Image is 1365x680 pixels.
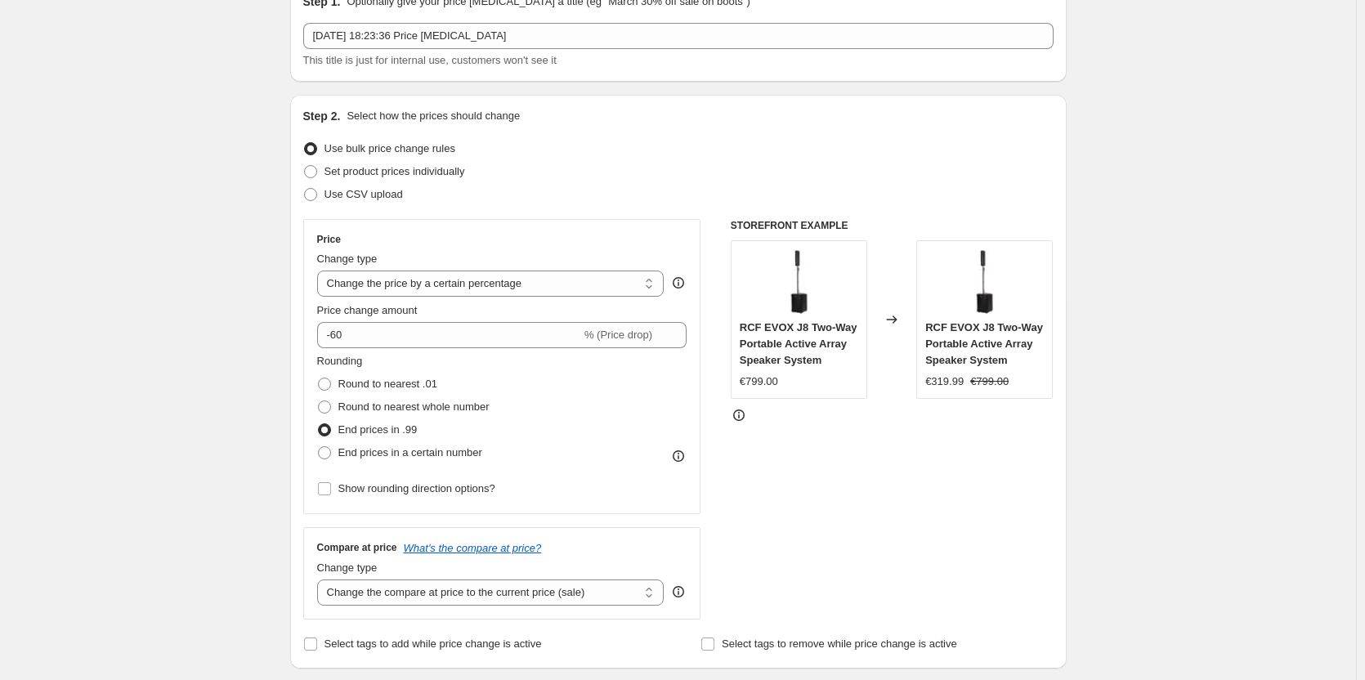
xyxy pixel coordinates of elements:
[740,374,778,390] div: €799.00
[338,482,495,494] span: Show rounding direction options?
[925,374,964,390] div: €319.99
[347,108,520,124] p: Select how the prices should change
[970,374,1009,390] strike: €799.00
[317,355,363,367] span: Rounding
[731,219,1054,232] h6: STOREFRONT EXAMPLE
[338,446,482,459] span: End prices in a certain number
[925,321,1043,366] span: RCF EVOX J8 Two-Way Portable Active Array Speaker System
[303,23,1054,49] input: 30% off holiday sale
[324,637,542,650] span: Select tags to add while price change is active
[317,561,378,574] span: Change type
[303,108,341,124] h2: Step 2.
[952,249,1018,315] img: 0011_evox-j-total-1_1_80x.jpg
[317,541,397,554] h3: Compare at price
[670,275,687,291] div: help
[303,54,557,66] span: This title is just for internal use, customers won't see it
[324,142,455,154] span: Use bulk price change rules
[740,321,857,366] span: RCF EVOX J8 Two-Way Portable Active Array Speaker System
[670,584,687,600] div: help
[722,637,957,650] span: Select tags to remove while price change is active
[317,253,378,265] span: Change type
[317,233,341,246] h3: Price
[338,378,437,390] span: Round to nearest .01
[324,165,465,177] span: Set product prices individually
[766,249,831,315] img: 0011_evox-j-total-1_1_80x.jpg
[584,329,652,341] span: % (Price drop)
[317,304,418,316] span: Price change amount
[404,542,542,554] button: What's the compare at price?
[338,400,490,413] span: Round to nearest whole number
[338,423,418,436] span: End prices in .99
[317,322,581,348] input: -15
[324,188,403,200] span: Use CSV upload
